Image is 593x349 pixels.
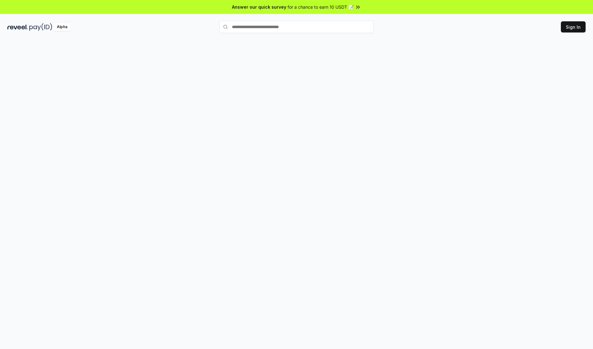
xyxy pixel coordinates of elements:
div: Alpha [53,23,71,31]
span: for a chance to earn 10 USDT 📝 [288,4,354,10]
img: reveel_dark [7,23,28,31]
span: Answer our quick survey [232,4,286,10]
img: pay_id [29,23,52,31]
button: Sign In [561,21,586,32]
